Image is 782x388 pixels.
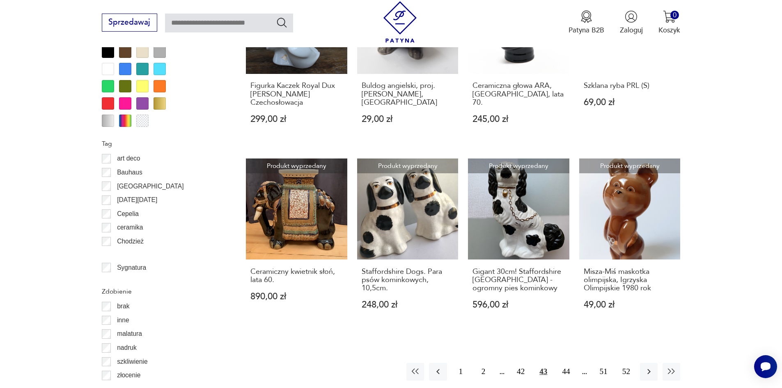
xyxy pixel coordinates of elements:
iframe: Smartsupp widget button [754,355,777,378]
h3: Misza-Miś maskotka olimpijska, Igrzyska Olimpijskie 1980 rok [584,268,676,293]
div: 0 [670,11,679,19]
button: Sprzedawaj [102,14,157,32]
p: Tag [102,138,222,149]
p: Zaloguj [620,25,643,35]
p: Cepelia [117,209,139,219]
p: 890,00 zł [250,292,343,301]
p: ceramika [117,222,143,233]
img: Ikonka użytkownika [625,10,638,23]
h3: Figurka Kaczek Royal Dux [PERSON_NAME] Czechosłowacja [250,82,343,107]
img: Ikona koszyka [663,10,676,23]
button: 42 [512,363,530,381]
p: nadruk [117,342,137,353]
p: 596,00 zł [472,301,565,309]
p: 49,00 zł [584,301,676,309]
a: Produkt wyprzedanyGigant 30cm! Staffordshire Pottery Caledonia - ogromny pies kominkowyGigant 30c... [468,158,569,328]
p: Chodzież [117,236,144,247]
h3: Staffordshire Dogs. Para psów kominkowych, 10,5cm. [362,268,454,293]
button: 1 [452,363,470,381]
h3: Ceramiczna głowa ARA, [GEOGRAPHIC_DATA], lata 70. [472,82,565,107]
p: Ćmielów [117,250,142,260]
p: [GEOGRAPHIC_DATA] [117,181,183,192]
h3: Szklana ryba PRL (S) [584,82,676,90]
a: Sprzedawaj [102,20,157,26]
button: Szukaj [276,16,288,28]
button: 51 [595,363,612,381]
p: Bauhaus [117,167,142,178]
button: 43 [534,363,552,381]
p: Sygnatura [117,262,146,273]
p: malatura [117,328,142,339]
p: 299,00 zł [250,115,343,124]
p: brak [117,301,129,312]
p: złocenie [117,370,140,381]
img: Patyna - sklep z meblami i dekoracjami vintage [379,1,421,43]
p: 29,00 zł [362,115,454,124]
p: Zdobienie [102,286,222,297]
a: Produkt wyprzedanyStaffordshire Dogs. Para psów kominkowych, 10,5cm.Staffordshire Dogs. Para psów... [357,158,459,328]
p: 248,00 zł [362,301,454,309]
button: Patyna B2B [569,10,604,35]
p: inne [117,315,129,326]
p: Patyna B2B [569,25,604,35]
h3: Buldog angielski, proj.[PERSON_NAME], [GEOGRAPHIC_DATA] [362,82,454,107]
a: Ikona medaluPatyna B2B [569,10,604,35]
p: Koszyk [658,25,680,35]
h3: Ceramiczny kwietnik słoń, lata 60. [250,268,343,285]
img: Ikona medalu [580,10,593,23]
button: 0Koszyk [658,10,680,35]
a: Produkt wyprzedanyMisza-Miś maskotka olimpijska, Igrzyska Olimpijskie 1980 rokMisza-Miś maskotka ... [579,158,681,328]
p: [DATE][DATE] [117,195,157,205]
button: 2 [475,363,492,381]
p: szkliwienie [117,356,148,367]
p: 69,00 zł [584,98,676,107]
button: Zaloguj [620,10,643,35]
button: 44 [557,363,575,381]
h3: Gigant 30cm! Staffordshire [GEOGRAPHIC_DATA] - ogromny pies kominkowy [472,268,565,293]
a: Produkt wyprzedanyCeramiczny kwietnik słoń, lata 60.Ceramiczny kwietnik słoń, lata 60.890,00 zł [246,158,347,328]
p: 245,00 zł [472,115,565,124]
p: art deco [117,153,140,164]
button: 52 [617,363,635,381]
